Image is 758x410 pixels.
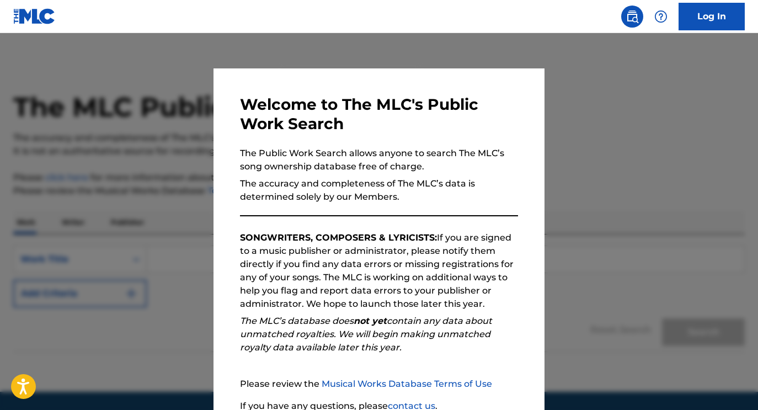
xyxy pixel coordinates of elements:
[679,3,745,30] a: Log In
[240,177,518,204] p: The accuracy and completeness of The MLC’s data is determined solely by our Members.
[240,231,518,311] p: If you are signed to a music publisher or administrator, please notify them directly if you find ...
[654,10,668,23] img: help
[240,147,518,173] p: The Public Work Search allows anyone to search The MLC’s song ownership database free of charge.
[240,316,492,353] em: The MLC’s database does contain any data about unmatched royalties. We will begin making unmatche...
[626,10,639,23] img: search
[322,379,492,389] a: Musical Works Database Terms of Use
[240,232,437,243] strong: SONGWRITERS, COMPOSERS & LYRICISTS:
[354,316,387,326] strong: not yet
[703,357,758,410] iframe: Chat Widget
[13,8,56,24] img: MLC Logo
[650,6,672,28] div: Help
[240,95,518,134] h3: Welcome to The MLC's Public Work Search
[621,6,643,28] a: Public Search
[240,377,518,391] p: Please review the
